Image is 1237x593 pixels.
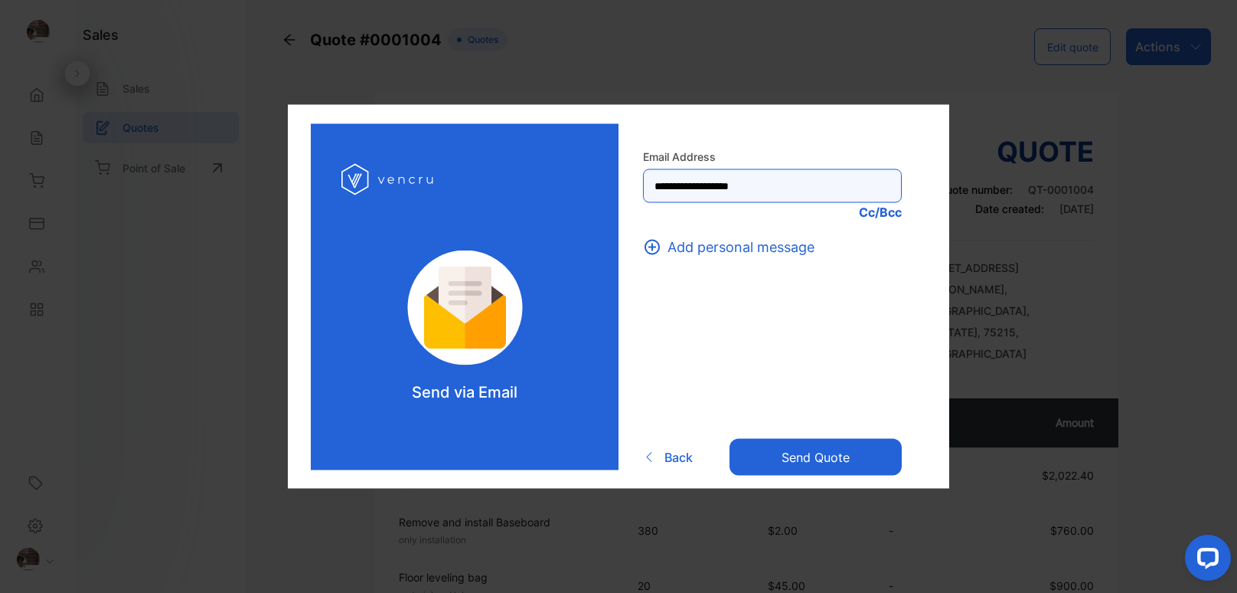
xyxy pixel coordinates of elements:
[643,149,902,165] label: Email Address
[1173,529,1237,593] iframe: LiveChat chat widget
[341,155,437,205] img: log
[643,203,902,221] p: Cc/Bcc
[667,237,814,257] span: Add personal message
[412,381,517,404] p: Send via Email
[729,438,902,475] button: Send Quote
[664,447,693,466] span: Back
[387,251,543,365] img: log
[643,237,824,257] button: Add personal message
